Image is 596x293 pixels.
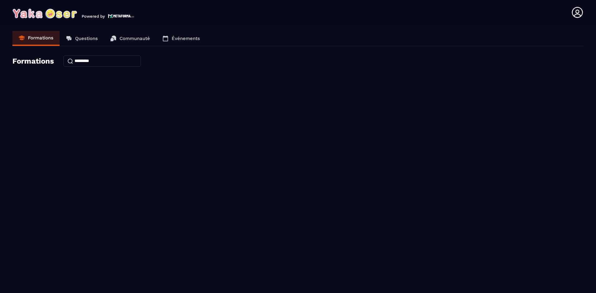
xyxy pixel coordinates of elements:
a: Communauté [104,31,156,46]
img: logo [108,13,134,19]
p: Questions [75,36,98,41]
p: Communauté [120,36,150,41]
p: Powered by [82,14,105,19]
p: Événements [172,36,200,41]
a: Questions [60,31,104,46]
a: Formations [12,31,60,46]
img: logo-branding [12,9,77,19]
p: Formations [28,35,53,41]
a: Événements [156,31,206,46]
h4: Formations [12,57,54,65]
